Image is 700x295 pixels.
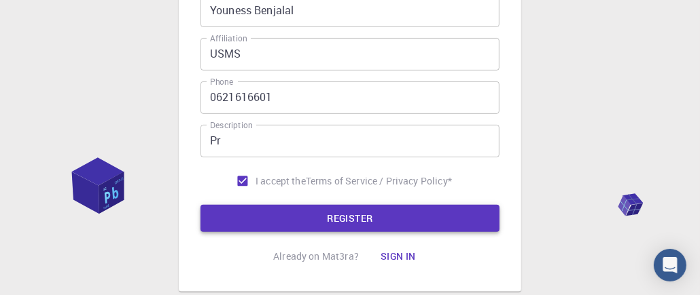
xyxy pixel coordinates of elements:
[273,250,359,263] p: Already on Mat3ra?
[210,76,233,87] label: Phone
[370,243,427,270] button: Sign in
[210,33,247,44] label: Affiliation
[256,174,306,188] span: I accept the
[306,174,452,188] p: Terms of Service / Privacy Policy *
[306,174,452,188] a: Terms of Service / Privacy Policy*
[654,249,686,281] div: Open Intercom Messenger
[200,205,500,232] button: REGISTER
[210,119,253,131] label: Description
